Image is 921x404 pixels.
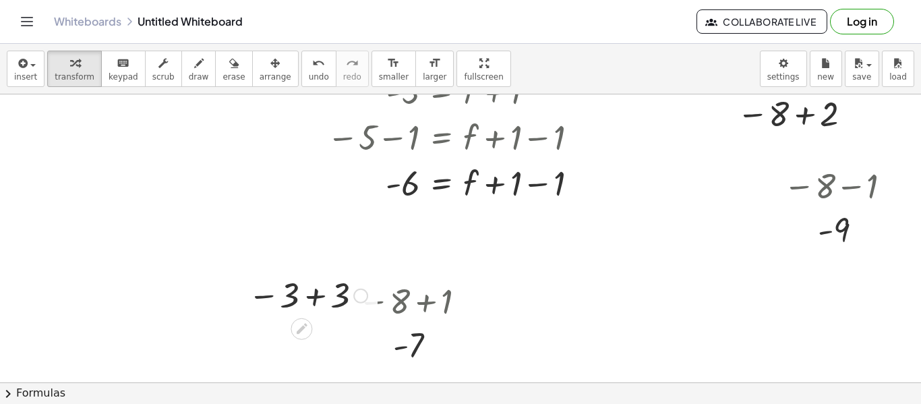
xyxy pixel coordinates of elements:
i: format_size [387,55,400,71]
button: format_sizesmaller [372,51,416,87]
button: Collaborate Live [696,9,827,34]
button: new [810,51,842,87]
i: keyboard [117,55,129,71]
button: Log in [830,9,894,34]
i: undo [312,55,325,71]
button: erase [215,51,252,87]
span: Collaborate Live [708,16,816,28]
span: save [852,72,871,82]
span: erase [222,72,245,82]
button: insert [7,51,44,87]
button: scrub [145,51,182,87]
i: redo [346,55,359,71]
button: arrange [252,51,299,87]
button: save [845,51,879,87]
span: load [889,72,907,82]
span: keypad [109,72,138,82]
button: format_sizelarger [415,51,454,87]
i: format_size [428,55,441,71]
button: undoundo [301,51,336,87]
span: transform [55,72,94,82]
span: insert [14,72,37,82]
button: load [882,51,914,87]
a: Whiteboards [54,15,121,28]
span: new [817,72,834,82]
div: Edit math [291,318,312,340]
button: redoredo [336,51,369,87]
button: draw [181,51,216,87]
span: redo [343,72,361,82]
span: smaller [379,72,409,82]
button: settings [760,51,807,87]
span: larger [423,72,446,82]
span: scrub [152,72,175,82]
span: undo [309,72,329,82]
span: fullscreen [464,72,503,82]
button: Toggle navigation [16,11,38,32]
button: keyboardkeypad [101,51,146,87]
span: settings [767,72,800,82]
button: fullscreen [456,51,510,87]
span: arrange [260,72,291,82]
button: transform [47,51,102,87]
span: draw [189,72,209,82]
